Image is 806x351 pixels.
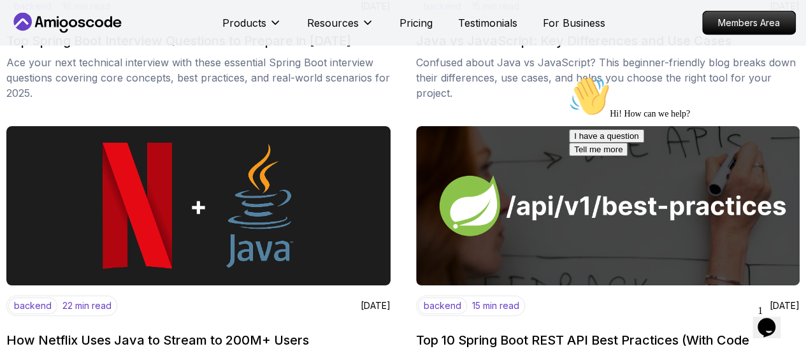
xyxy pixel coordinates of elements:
p: Resources [307,15,359,31]
p: 22 min read [62,299,112,312]
iframe: chat widget [564,71,793,294]
p: Confused about Java vs JavaScript? This beginner-friendly blog breaks down their differences, use... [416,55,800,101]
img: image [416,126,800,285]
button: Resources [307,15,374,41]
img: :wave: [5,5,46,46]
button: Tell me more [5,72,64,85]
p: backend [8,297,57,314]
p: 15 min read [472,299,519,312]
img: image [6,126,391,285]
button: Products [222,15,282,41]
iframe: chat widget [752,300,793,338]
p: [DATE] [361,299,391,312]
a: Members Area [702,11,796,35]
p: Products [222,15,266,31]
a: For Business [543,15,605,31]
p: Ace your next technical interview with these essential Spring Boot interview questions covering c... [6,55,391,101]
a: Pricing [399,15,433,31]
p: Members Area [703,11,795,34]
p: [DATE] [770,299,800,312]
span: Hi! How can we help? [5,38,126,48]
a: Testimonials [458,15,517,31]
h2: How Netflix Uses Java to Stream to 200M+ Users [6,331,309,349]
p: backend [418,297,467,314]
div: 👋Hi! How can we help?I have a questionTell me more [5,5,234,85]
button: I have a question [5,59,80,72]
